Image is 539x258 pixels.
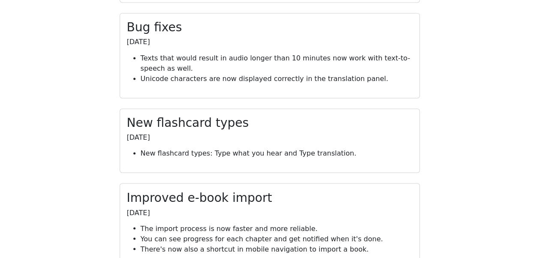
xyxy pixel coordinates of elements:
li: New flashcard types: Type what you hear and Type translation. [141,148,413,159]
h6: [DATE] [127,208,272,216]
h3: Bug fixes [127,20,182,35]
li: Unicode characters are now displayed correctly in the translation panel. [141,74,413,84]
h3: Improved e-book import [127,190,272,205]
li: You can see progress for each chapter and get notified when it's done. [141,234,413,244]
li: There's now also a shortcut in mobile navigation to import a book. [141,244,413,254]
li: The import process is now faster and more reliable. [141,223,413,234]
h3: New flashcard types [127,116,249,130]
h6: [DATE] [127,133,249,141]
li: Texts that would result in audio longer than 10 minutes now work with text-to-speech as well. [141,53,413,74]
h6: [DATE] [127,38,182,46]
